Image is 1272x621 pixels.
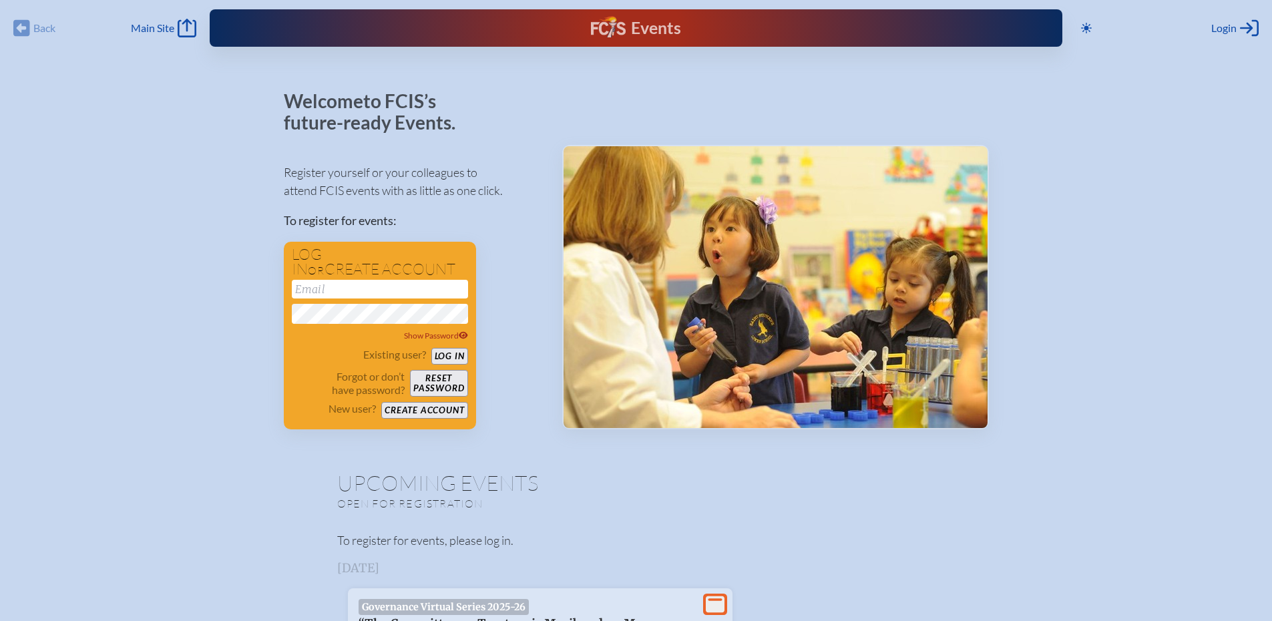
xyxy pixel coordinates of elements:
h3: [DATE] [337,562,935,575]
button: Log in [431,348,468,365]
h1: Log in create account [292,247,468,277]
a: Main Site [131,19,196,37]
p: To register for events, please log in. [337,532,935,550]
p: To register for events: [284,212,541,230]
p: Register yourself or your colleagues to attend FCIS events with as little as one click. [284,164,541,200]
input: Email [292,280,468,298]
span: Main Site [131,21,174,35]
p: New user? [329,402,376,415]
div: FCIS Events — Future ready [444,16,827,40]
h1: Upcoming Events [337,472,935,493]
p: Forgot or don’t have password? [292,370,405,397]
button: Resetpassword [410,370,467,397]
span: or [308,264,325,277]
p: Existing user? [363,348,426,361]
span: Governance Virtual Series 2025-26 [359,599,529,615]
img: Events [564,146,988,428]
span: Show Password [404,331,468,341]
p: Welcome to FCIS’s future-ready Events. [284,91,471,133]
span: Login [1211,21,1237,35]
p: Open for registration [337,497,690,510]
button: Create account [381,402,467,419]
